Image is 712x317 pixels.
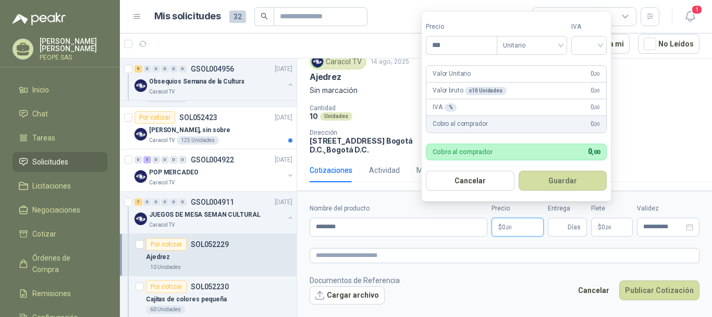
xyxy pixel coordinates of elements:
[146,263,185,272] div: 10 Unidades
[152,156,160,163] div: 0
[369,165,400,176] div: Actividad
[691,5,703,15] span: 1
[146,280,187,293] div: Por cotizar
[310,104,446,112] p: Cantidad
[592,149,600,156] span: ,00
[134,111,175,124] div: Por cotizar
[154,9,221,24] h1: Mis solicitudes
[134,196,294,229] a: 7 0 0 0 0 0 GSOL004911[DATE] Company LogoJUEGOS DE MESA SEMAN CULTURALCaracol TV
[179,198,187,206] div: 0
[601,224,611,230] span: 0
[134,213,147,225] img: Company Logo
[465,87,506,95] div: x 10 Unidades
[591,218,633,237] p: $ 0,00
[445,103,457,112] div: %
[134,170,147,183] img: Company Logo
[426,171,514,191] button: Cancelar
[149,210,261,220] p: JUEGOS DE MESA SEMAN CULTURAL
[40,54,107,61] p: PEOPE SAS
[13,13,66,25] img: Logo peakr
[146,252,170,262] p: Ajedrez
[134,128,147,140] img: Company Logo
[13,128,107,148] a: Tareas
[13,200,107,220] a: Negociaciones
[320,112,352,121] div: Unidades
[32,228,56,240] span: Cotizar
[591,204,633,214] label: Flete
[310,204,487,214] label: Nombre del producto
[134,63,294,96] a: 9 0 0 0 0 0 GSOL004956[DATE] Company LogoObsequios Semana de la CulturaCaracol TV
[191,198,234,206] p: GSOL004911
[433,86,507,96] p: Valor bruto
[32,132,55,144] span: Tareas
[371,57,409,67] p: 14 ago, 2025
[143,156,151,163] div: 5
[426,22,497,32] label: Precio
[591,86,600,96] span: 0
[179,65,187,73] div: 0
[310,129,424,136] p: Dirección
[681,7,699,26] button: 1
[146,306,185,314] div: 60 Unidades
[13,152,107,172] a: Solicitudes
[433,148,493,155] p: Cobro al comprador
[179,114,217,121] p: SOL052423
[146,238,187,251] div: Por cotizar
[149,221,175,229] p: Caracol TV
[519,171,607,191] button: Guardar
[170,65,178,73] div: 0
[503,38,561,53] span: Unitario
[594,121,600,127] span: ,00
[598,224,601,230] span: $
[275,113,292,123] p: [DATE]
[591,102,600,112] span: 0
[416,165,448,176] div: Mensajes
[146,295,227,304] p: Cajitas de colores pequeña
[310,136,424,154] p: [STREET_ADDRESS] Bogotá D.C. , Bogotá D.C.
[120,107,297,149] a: Por cotizarSOL052423[DATE] Company Logo[PERSON_NAME], sin sobreCaracol TV125 Unidades
[588,147,600,156] span: 0
[572,280,615,300] button: Cancelar
[13,224,107,244] a: Cotizar
[179,156,187,163] div: 0
[191,156,234,163] p: GSOL004922
[591,119,600,129] span: 0
[32,252,97,275] span: Órdenes de Compra
[275,197,292,207] p: [DATE]
[548,204,587,214] label: Entrega
[149,168,199,178] p: POP MERCADEO
[310,165,352,176] div: Cotizaciones
[170,198,178,206] div: 0
[149,125,230,135] p: [PERSON_NAME], sin sobre
[506,225,512,230] span: ,00
[13,248,107,279] a: Órdenes de Compra
[134,65,142,73] div: 9
[275,64,292,74] p: [DATE]
[40,38,107,52] p: [PERSON_NAME] [PERSON_NAME]
[433,102,457,112] p: IVA
[191,283,229,290] p: SOL052230
[594,104,600,110] span: ,00
[134,156,142,163] div: 0
[568,218,581,236] span: Días
[120,234,297,276] a: Por cotizarSOL052229Ajedrez10 Unidades
[13,80,107,100] a: Inicio
[310,112,318,121] p: 10
[492,218,544,237] p: $0,00
[310,85,699,96] p: Sin marcación
[134,154,294,187] a: 0 5 0 0 0 0 GSOL004922[DATE] Company LogoPOP MERCADEOCaracol TV
[310,72,341,83] p: Ajedrez
[594,88,600,93] span: ,00
[591,69,600,79] span: 0
[310,286,385,305] button: Cargar archivo
[32,156,68,168] span: Solicitudes
[161,65,169,73] div: 0
[310,54,366,69] div: Caracol TV
[32,84,49,96] span: Inicio
[32,204,80,216] span: Negociaciones
[32,288,71,299] span: Remisiones
[502,224,512,230] span: 0
[134,79,147,92] img: Company Logo
[191,241,229,248] p: SOL052229
[191,65,234,73] p: GSOL004956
